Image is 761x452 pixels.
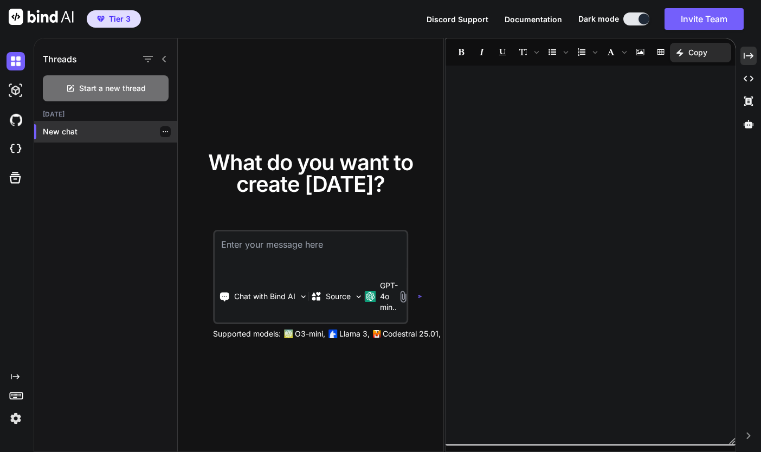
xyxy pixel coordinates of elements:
[43,126,177,137] p: New chat
[34,110,177,119] h2: [DATE]
[43,53,77,66] h1: Threads
[380,280,398,313] p: GPT-4o min..
[208,149,413,197] span: What do you want to create [DATE]?
[472,43,492,61] span: Italic
[427,14,488,25] button: Discord Support
[7,111,25,129] img: githubDark
[543,43,571,61] span: Insert Unordered List
[505,14,562,25] button: Documentation
[326,291,351,302] p: Source
[97,16,105,22] img: premium
[284,330,293,338] img: GPT-4
[513,43,541,61] span: Font size
[7,81,25,100] img: darkAi-studio
[452,43,471,61] span: Bold
[7,52,25,70] img: darkChat
[328,330,337,338] img: Llama2
[505,15,562,24] span: Documentation
[87,10,141,28] button: premiumTier 3
[299,292,308,301] img: Pick Tools
[427,15,488,24] span: Discord Support
[397,290,409,303] img: attachment
[383,328,441,339] p: Codestral 25.01,
[295,328,325,339] p: O3-mini,
[9,9,74,25] img: Bind AI
[601,43,629,61] span: Font family
[578,14,619,24] span: Dark mode
[339,328,370,339] p: Llama 3,
[493,43,512,61] span: Underline
[354,292,363,301] img: Pick Models
[109,14,131,24] span: Tier 3
[79,83,146,94] span: Start a new thread
[373,330,380,338] img: Mistral-AI
[7,140,25,158] img: cloudideIcon
[688,47,707,58] p: Copy
[630,43,650,61] span: Insert Image
[365,291,376,302] img: GPT-4o mini
[213,328,281,339] p: Supported models:
[651,43,670,61] span: Insert table
[234,291,295,302] p: Chat with Bind AI
[7,409,25,428] img: settings
[572,43,600,61] span: Insert Ordered List
[418,294,422,299] img: icon
[665,8,744,30] button: Invite Team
